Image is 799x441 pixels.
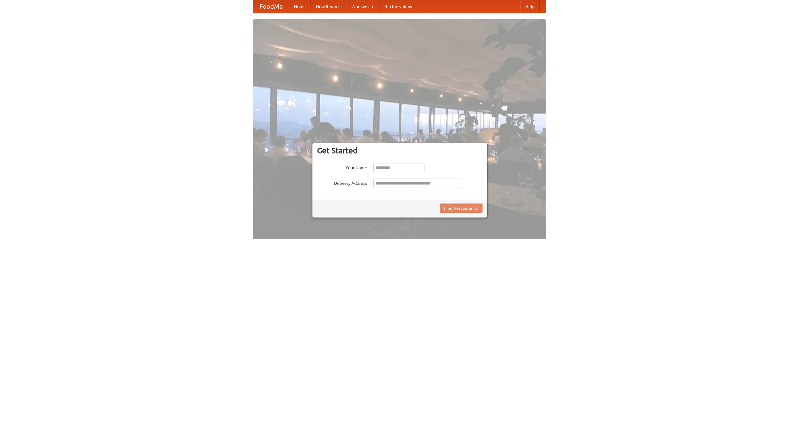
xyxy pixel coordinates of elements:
label: Your Name [317,163,367,171]
a: Help [520,0,540,13]
a: Who we are [346,0,380,13]
a: Home [289,0,311,13]
label: Delivery Address [317,179,367,186]
a: How it works [311,0,346,13]
a: Recipe videos [380,0,417,13]
h3: Get Started [317,146,483,155]
button: Find Restaurants! [440,204,483,213]
a: FoodMe [253,0,289,13]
